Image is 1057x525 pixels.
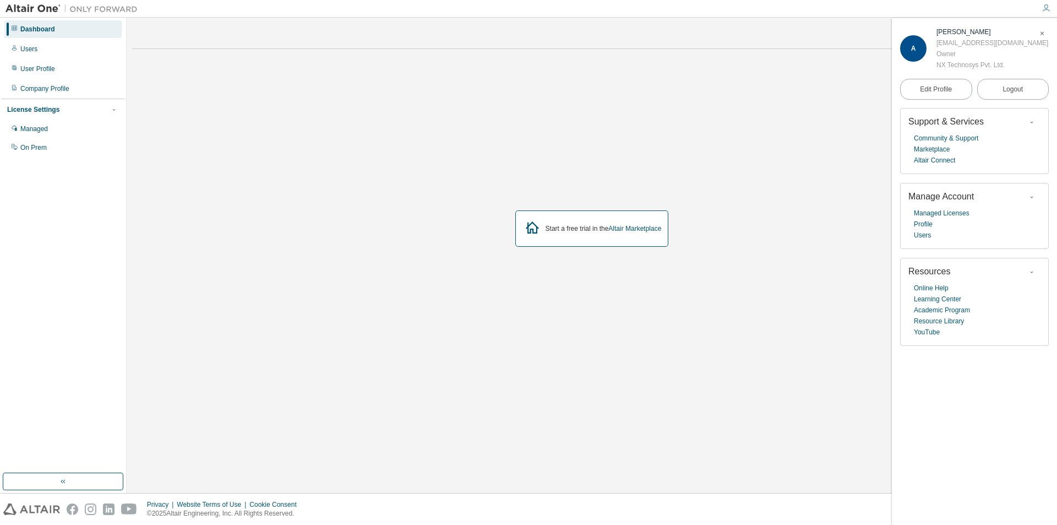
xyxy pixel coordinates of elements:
div: Users [20,45,37,53]
div: Managed [20,125,48,133]
p: © 2025 Altair Engineering, Inc. All Rights Reserved. [147,509,303,518]
div: On Prem [20,143,47,152]
div: Website Terms of Use [177,500,249,509]
img: youtube.svg [121,504,137,515]
span: Manage Account [908,192,974,201]
a: Online Help [914,283,949,294]
div: Owner [936,48,1048,59]
span: Logout [1002,84,1023,95]
div: License Settings [7,105,59,114]
img: Altair One [6,3,143,14]
div: [EMAIL_ADDRESS][DOMAIN_NAME] [936,37,1048,48]
img: altair_logo.svg [3,504,60,515]
a: YouTube [914,327,940,338]
div: Company Profile [20,84,69,93]
div: NX Technosys Pvt. Ltd. [936,59,1048,71]
div: Ajinkya Dhame [936,26,1048,37]
button: Logout [977,79,1049,100]
a: Altair Marketplace [608,225,661,232]
a: Community & Support [914,133,978,144]
div: Dashboard [20,25,55,34]
a: Academic Program [914,305,970,316]
div: User Profile [20,64,55,73]
span: A [911,45,916,52]
a: Resource Library [914,316,964,327]
a: Edit Profile [900,79,972,100]
a: Profile [914,219,933,230]
a: Managed Licenses [914,208,969,219]
a: Altair Connect [914,155,955,166]
div: Start a free trial in the [546,224,662,233]
div: Cookie Consent [249,500,303,509]
a: Marketplace [914,144,950,155]
div: Privacy [147,500,177,509]
img: facebook.svg [67,504,78,515]
a: Users [914,230,931,241]
a: Learning Center [914,294,961,305]
span: Resources [908,267,950,276]
span: Edit Profile [920,85,952,94]
img: instagram.svg [85,504,96,515]
span: Support & Services [908,117,984,126]
img: linkedin.svg [103,504,115,515]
